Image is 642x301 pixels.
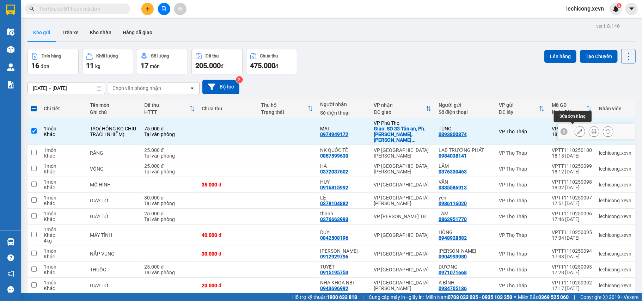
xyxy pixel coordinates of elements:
[439,147,492,153] div: LAB TRƯỜNG PHÁT
[320,102,367,107] div: Người nhận
[552,229,592,235] div: VPTT1110250095
[202,80,239,94] button: Bộ lọc
[552,211,592,216] div: VPTT1110250096
[95,63,100,69] span: kg
[374,251,432,257] div: VP [GEOGRAPHIC_DATA]
[538,294,569,300] strong: 0369 525 060
[374,126,432,143] div: Giao: SO 33 Tân an, Ph.Hùng Vương, Phú Thọ, Việt Nam
[618,3,620,8] span: 6
[144,264,195,270] div: 25.000 đ
[439,195,492,201] div: yên
[82,49,133,74] button: Khối lượng11kg
[574,293,575,301] span: |
[320,126,367,131] div: MAI
[7,254,14,261] span: question-circle
[499,283,545,288] div: VP Thọ Tháp
[112,85,161,92] div: Chọn văn phòng nhận
[548,99,595,118] th: Toggle SortBy
[144,163,195,169] div: 25.000 đ
[7,238,14,246] img: warehouse-icon
[596,22,620,30] div: ver 1.8.146
[90,232,137,238] div: MÁY TÍNH
[158,3,170,15] button: file-add
[439,131,467,137] div: 0393800874
[374,102,426,108] div: VP nhận
[599,283,631,288] div: lechicong.xevn
[320,201,348,206] div: 0378104882
[206,54,219,59] div: Đã thu
[374,280,432,291] div: VP [GEOGRAPHIC_DATA][PERSON_NAME]
[552,126,592,131] div: VPTT1110250101
[44,153,83,159] div: Khác
[552,254,592,259] div: 17:33 [DATE]
[7,81,14,88] img: solution-icon
[66,26,295,35] li: Hotline: 19001155
[7,286,14,293] span: message
[275,63,278,69] span: đ
[439,248,492,254] div: VÂN ANH
[320,147,367,153] div: NK QUỐC TẾ
[44,126,83,131] div: 1 món
[439,179,492,185] div: VÂN
[320,153,348,159] div: 0857599630
[44,285,83,291] div: Khác
[552,216,592,222] div: 17:46 [DATE]
[320,248,367,254] div: TRẦN TRUNG ĐỨC
[44,248,83,254] div: 1 món
[144,147,195,153] div: 25.000 đ
[44,211,83,216] div: 1 món
[191,49,243,74] button: Đã thu205.000đ
[499,214,545,219] div: VP Thọ Tháp
[9,51,88,63] b: GỬI : VP Thọ Tháp
[599,214,631,219] div: lechicong.xevn
[599,150,631,156] div: lechicong.xevn
[599,166,631,172] div: lechicong.xevn
[499,102,539,108] div: VP gửi
[320,110,367,116] div: Số điện thoại
[320,235,348,241] div: 0842508196
[144,126,195,131] div: 75.000 đ
[552,270,592,275] div: 17:28 [DATE]
[552,280,592,285] div: VPTT1110250092
[90,251,137,257] div: NẮP VUNG
[439,201,467,206] div: 0986116020
[552,235,592,241] div: 17:34 [DATE]
[514,296,516,299] span: ⚪️
[320,169,348,174] div: 0372037602
[552,163,592,169] div: VPTT1110250099
[236,76,243,83] sup: 2
[90,182,137,188] div: MÔ HÌNH
[552,153,592,159] div: 18:13 [DATE]
[44,106,83,111] div: Chi tiết
[320,229,367,235] div: DUY
[44,264,83,270] div: 1 món
[56,24,84,41] button: Trên xe
[144,153,195,159] div: Tại văn phòng
[90,126,137,137] div: TÁO( HỎNG KO CHỊU TRÁCH NHIỆM)
[603,295,608,300] span: copyright
[499,129,545,134] div: VP Thọ Tháp
[499,198,545,203] div: VP Thọ Tháp
[552,185,592,190] div: 18:02 [DATE]
[257,99,317,118] th: Toggle SortBy
[320,280,367,285] div: NHA KHOA NBI
[552,147,592,153] div: VPTT1110250100
[518,293,569,301] span: Miền Bắc
[439,235,467,241] div: 0948928582
[66,17,295,26] li: Số 10 ngõ 15 Ngọc Hồi, [PERSON_NAME], [GEOGRAPHIC_DATA]
[320,264,367,270] div: TUYẾT
[320,163,367,169] div: HÀ
[141,3,154,15] button: plus
[552,264,592,270] div: VPTT1110250093
[202,232,254,238] div: 40.000 đ
[552,285,592,291] div: 17:17 [DATE]
[552,131,592,137] div: 18:54 [DATE]
[374,120,432,126] div: VP Phú Thọ
[261,102,307,108] div: Thu hộ
[544,50,576,63] button: Lên hàng
[144,270,195,275] div: Tại văn phòng
[599,251,631,257] div: lechicong.xevn
[439,185,467,190] div: 0335586913
[260,54,278,59] div: Chưa thu
[374,232,432,238] div: VP [GEOGRAPHIC_DATA]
